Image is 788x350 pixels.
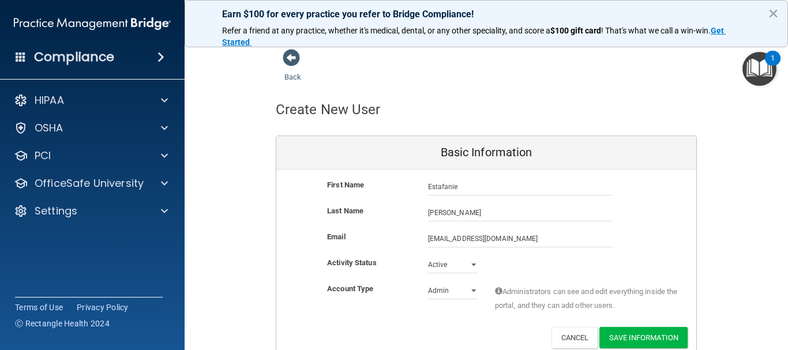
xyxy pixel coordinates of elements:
[14,176,168,190] a: OfficeSafe University
[551,327,598,348] button: Cancel
[495,285,679,313] span: Administrators can see and edit everything inside the portal, and they can add other users.
[35,149,51,163] p: PCI
[601,26,711,35] span: ! That's what we call a win-win.
[327,258,377,267] b: Activity Status
[599,327,688,348] button: Save Information
[14,204,168,218] a: Settings
[14,12,171,35] img: PMB logo
[35,204,77,218] p: Settings
[14,149,168,163] a: PCI
[35,121,63,135] p: OSHA
[327,206,363,215] b: Last Name
[327,232,346,241] b: Email
[327,180,364,189] b: First Name
[15,302,63,313] a: Terms of Use
[276,136,696,170] div: Basic Information
[771,58,775,73] div: 1
[77,302,129,313] a: Privacy Policy
[35,176,144,190] p: OfficeSafe University
[34,49,114,65] h4: Compliance
[327,284,373,293] b: Account Type
[222,9,751,20] p: Earn $100 for every practice you refer to Bridge Compliance!
[222,26,550,35] span: Refer a friend at any practice, whether it's medical, dental, or any other speciality, and score a
[222,26,726,47] a: Get Started
[742,52,776,86] button: Open Resource Center, 1 new notification
[768,4,779,22] button: Close
[15,318,110,329] span: Ⓒ Rectangle Health 2024
[14,121,168,135] a: OSHA
[35,93,64,107] p: HIPAA
[14,93,168,107] a: HIPAA
[550,26,601,35] strong: $100 gift card
[284,59,301,81] a: Back
[276,102,381,117] h4: Create New User
[589,269,774,315] iframe: Drift Widget Chat Controller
